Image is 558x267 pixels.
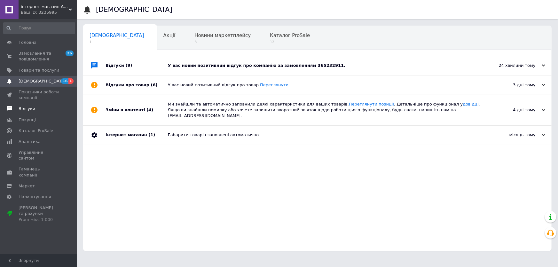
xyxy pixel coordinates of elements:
[19,51,59,62] span: Замовлення та повідомлення
[463,102,479,106] a: довідці
[90,33,144,38] span: [DEMOGRAPHIC_DATA]
[19,139,41,145] span: Аналітика
[163,33,176,38] span: Акції
[19,117,36,123] span: Покупці
[481,63,545,68] div: 24 хвилини тому
[19,40,36,45] span: Головна
[19,106,35,112] span: Відгуки
[168,101,481,119] div: Ми знайшли та автоматично заповнили деякі характеристики для ваших товарів. . Детальніше про функ...
[19,89,59,101] span: Показники роботи компанії
[68,78,74,84] span: 1
[19,128,53,134] span: Каталог ProSale
[3,22,75,34] input: Пошук
[19,217,59,223] div: Prom мікс 1 000
[481,107,545,113] div: 4 дні тому
[148,132,155,137] span: (1)
[19,150,59,161] span: Управління сайтом
[270,33,310,38] span: Каталог ProSale
[168,63,481,68] div: У вас новий позитивний відгук про компанію за замовленням 365232911.
[90,40,144,44] span: 1
[349,102,394,106] a: Переглянути позиції
[146,107,153,112] span: (4)
[260,82,288,87] a: Переглянути
[19,166,59,178] span: Гаманець компанії
[151,82,158,87] span: (6)
[66,51,74,56] span: 26
[106,95,168,125] div: Зміни в контенті
[106,56,168,75] div: Відгуки
[194,33,251,38] span: Новини маркетплейсу
[481,82,545,88] div: 3 дні тому
[194,40,251,44] span: 3
[168,132,481,138] div: Габарити товарів заповнені автоматично
[106,126,168,145] div: Інтернет магазин
[126,63,132,68] span: (9)
[19,194,51,200] span: Налаштування
[19,78,66,84] span: [DEMOGRAPHIC_DATA]
[19,183,35,189] span: Маркет
[96,6,172,13] h1: [DEMOGRAPHIC_DATA]
[21,4,69,10] span: інтернет-магазин Андроїд-шоппінг
[21,10,77,15] div: Ваш ID: 3235995
[270,40,310,44] span: 12
[61,78,68,84] span: 16
[168,82,481,88] div: У вас новий позитивний відгук про товар.
[19,67,59,73] span: Товари та послуги
[481,132,545,138] div: місяць тому
[106,75,168,95] div: Відгуки про товар
[19,205,59,223] span: [PERSON_NAME] та рахунки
